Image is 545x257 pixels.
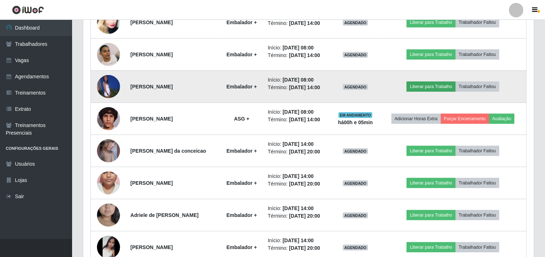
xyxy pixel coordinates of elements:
li: Término: [268,244,327,252]
img: 1712691878207.jpeg [97,7,120,38]
strong: há 00 h e 05 min [338,119,373,125]
button: Liberar para Trabalho [407,82,455,92]
li: Término: [268,116,327,123]
strong: Embalador + [226,148,257,154]
strong: ASG + [234,116,249,122]
time: [DATE] 20:00 [289,181,320,187]
button: Trabalhador Faltou [456,17,499,27]
img: 1734548593883.jpeg [97,190,120,241]
li: Início: [268,140,327,148]
time: [DATE] 14:00 [283,173,314,179]
button: Liberar para Trabalho [407,178,455,188]
strong: Adriele de [PERSON_NAME] [130,212,199,218]
strong: [PERSON_NAME] da conceicao [130,148,206,154]
img: 1748224927019.jpeg [97,98,120,139]
span: EM ANDAMENTO [338,112,373,118]
button: Liberar para Trabalho [407,49,455,60]
li: Término: [268,84,327,91]
strong: [PERSON_NAME] [130,19,173,25]
strong: Embalador + [226,52,257,57]
span: AGENDADO [343,245,368,251]
time: [DATE] 20:00 [289,213,320,219]
button: Trabalhador Faltou [456,210,499,220]
strong: Embalador + [226,19,257,25]
strong: [PERSON_NAME] [130,52,173,57]
span: AGENDADO [343,180,368,186]
time: [DATE] 14:00 [283,205,314,211]
time: [DATE] 08:00 [283,109,314,115]
time: [DATE] 14:00 [289,117,320,122]
span: AGENDADO [343,213,368,218]
button: Avaliação [489,114,515,124]
time: [DATE] 14:00 [283,238,314,243]
time: [DATE] 08:00 [283,77,314,83]
li: Início: [268,44,327,52]
li: Término: [268,212,327,220]
button: Liberar para Trabalho [407,17,455,27]
strong: Embalador + [226,84,257,90]
strong: [PERSON_NAME] [130,84,173,90]
strong: Embalador + [226,212,257,218]
li: Término: [268,19,327,27]
strong: Embalador + [226,244,257,250]
time: [DATE] 08:00 [283,45,314,51]
button: Trabalhador Faltou [456,242,499,252]
img: 1745585720704.jpeg [97,34,120,75]
img: 1713530929914.jpeg [97,157,120,209]
li: Início: [268,173,327,180]
button: Trabalhador Faltou [456,178,499,188]
button: Trabalhador Faltou [456,146,499,156]
time: [DATE] 14:00 [289,52,320,58]
strong: [PERSON_NAME] [130,116,173,122]
span: AGENDADO [343,52,368,58]
li: Início: [268,76,327,84]
img: CoreUI Logo [12,5,44,14]
img: 1758218075605.jpeg [97,134,120,169]
time: [DATE] 20:00 [289,149,320,154]
span: AGENDADO [343,148,368,154]
li: Início: [268,205,327,212]
li: Término: [268,148,327,156]
time: [DATE] 14:00 [289,84,320,90]
li: Início: [268,237,327,244]
button: Trabalhador Faltou [456,49,499,60]
strong: Embalador + [226,180,257,186]
strong: [PERSON_NAME] [130,180,173,186]
button: Liberar para Trabalho [407,146,455,156]
time: [DATE] 14:00 [283,141,314,147]
li: Término: [268,180,327,188]
button: Trabalhador Faltou [456,82,499,92]
button: Liberar para Trabalho [407,210,455,220]
span: AGENDADO [343,84,368,90]
time: [DATE] 14:00 [289,20,320,26]
li: Término: [268,52,327,59]
strong: [PERSON_NAME] [130,244,173,250]
span: AGENDADO [343,20,368,26]
time: [DATE] 20:00 [289,245,320,251]
button: Liberar para Trabalho [407,242,455,252]
button: Adicionar Horas Extra [391,114,441,124]
li: Início: [268,108,327,116]
button: Forçar Encerramento [441,114,489,124]
img: 1745848645902.jpeg [97,75,120,98]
